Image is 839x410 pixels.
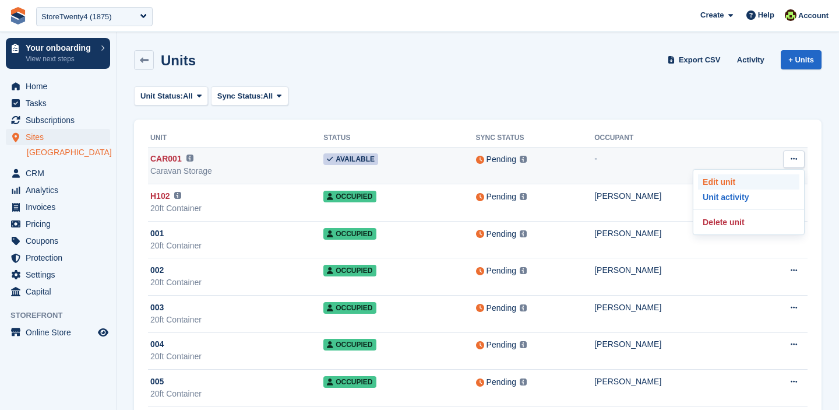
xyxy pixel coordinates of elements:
img: icon-info-grey-7440780725fd019a000dd9b08b2336e03edf1995a4989e88bcd33f0948082b44.svg [520,304,527,311]
span: H102 [150,190,170,202]
span: 003 [150,302,164,314]
div: 20ft Container [150,314,323,326]
span: Subscriptions [26,112,96,128]
button: Sync Status: All [211,86,288,106]
span: CAR001 [150,153,182,165]
a: Your onboarding View next steps [6,38,110,69]
th: Unit [148,129,323,148]
a: menu [6,283,110,300]
div: Pending [487,302,516,314]
span: Home [26,78,96,94]
div: Pending [487,228,516,240]
a: + Units [781,50,822,69]
div: Pending [487,339,516,351]
img: icon-info-grey-7440780725fd019a000dd9b08b2336e03edf1995a4989e88bcd33f0948082b44.svg [174,192,181,199]
a: Unit activity [698,190,799,205]
a: menu [6,267,110,283]
div: [PERSON_NAME] [594,376,750,388]
span: 001 [150,227,164,240]
span: All [183,90,193,102]
img: icon-info-grey-7440780725fd019a000dd9b08b2336e03edf1995a4989e88bcd33f0948082b44.svg [520,379,527,386]
a: menu [6,199,110,215]
td: - [594,147,750,184]
span: Coupons [26,233,96,249]
a: Edit unit [698,174,799,190]
div: Pending [487,376,516,388]
th: Sync Status [476,129,595,148]
div: [PERSON_NAME] [594,338,750,351]
span: Protection [26,250,96,266]
a: [GEOGRAPHIC_DATA] [27,147,110,158]
span: 004 [150,338,164,351]
a: menu [6,233,110,249]
span: CRM [26,165,96,181]
div: 20ft Container [150,202,323,215]
a: menu [6,216,110,232]
span: Analytics [26,182,96,198]
span: Occupied [323,265,376,276]
a: menu [6,165,110,181]
img: icon-info-grey-7440780725fd019a000dd9b08b2336e03edf1995a4989e88bcd33f0948082b44.svg [520,156,527,163]
th: Status [323,129,475,148]
a: Preview store [96,325,110,339]
img: icon-info-grey-7440780725fd019a000dd9b08b2336e03edf1995a4989e88bcd33f0948082b44.svg [520,341,527,348]
th: Occupant [594,129,750,148]
span: Account [798,10,829,22]
div: [PERSON_NAME] [594,302,750,314]
div: Caravan Storage [150,165,323,177]
div: 20ft Container [150,276,323,289]
a: Export CSV [665,50,725,69]
a: Activity [732,50,769,69]
a: menu [6,112,110,128]
a: menu [6,78,110,94]
span: Available [323,153,378,165]
span: Export CSV [679,54,721,66]
span: Storefront [10,310,116,321]
span: Create [700,9,724,21]
p: View next steps [26,54,95,64]
a: menu [6,129,110,145]
h2: Units [161,52,196,68]
button: Unit Status: All [134,86,208,106]
img: icon-info-grey-7440780725fd019a000dd9b08b2336e03edf1995a4989e88bcd33f0948082b44.svg [520,267,527,274]
span: Occupied [323,228,376,240]
span: All [263,90,273,102]
img: icon-info-grey-7440780725fd019a000dd9b08b2336e03edf1995a4989e88bcd33f0948082b44.svg [520,230,527,237]
span: Unit Status: [140,90,183,102]
div: 20ft Container [150,388,323,400]
div: Pending [487,153,516,166]
div: [PERSON_NAME] [594,190,750,202]
div: StoreTwenty4 (1875) [41,11,112,23]
a: Delete unit [698,215,799,230]
span: Occupied [323,302,376,314]
a: menu [6,182,110,198]
div: 20ft Container [150,240,323,252]
span: 002 [150,264,164,276]
span: Sites [26,129,96,145]
img: stora-icon-8386f47178a22dfd0bd8f6a31ec36ba5ce8667c1dd55bd0f319d3a0aa187defe.svg [9,7,27,24]
span: Pricing [26,216,96,232]
a: menu [6,250,110,266]
a: menu [6,95,110,111]
img: icon-info-grey-7440780725fd019a000dd9b08b2336e03edf1995a4989e88bcd33f0948082b44.svg [520,193,527,200]
div: [PERSON_NAME] [594,227,750,240]
span: Online Store [26,324,96,341]
span: Occupied [323,376,376,388]
span: Invoices [26,199,96,215]
span: Sync Status: [217,90,263,102]
div: [PERSON_NAME] [594,264,750,276]
span: Help [758,9,774,21]
img: Catherine Coffey [785,9,796,21]
p: Your onboarding [26,44,95,52]
span: Occupied [323,191,376,202]
a: menu [6,324,110,341]
div: Pending [487,191,516,203]
div: Pending [487,265,516,277]
span: Tasks [26,95,96,111]
span: Settings [26,267,96,283]
img: icon-info-grey-7440780725fd019a000dd9b08b2336e03edf1995a4989e88bcd33f0948082b44.svg [186,155,193,162]
span: 005 [150,376,164,388]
